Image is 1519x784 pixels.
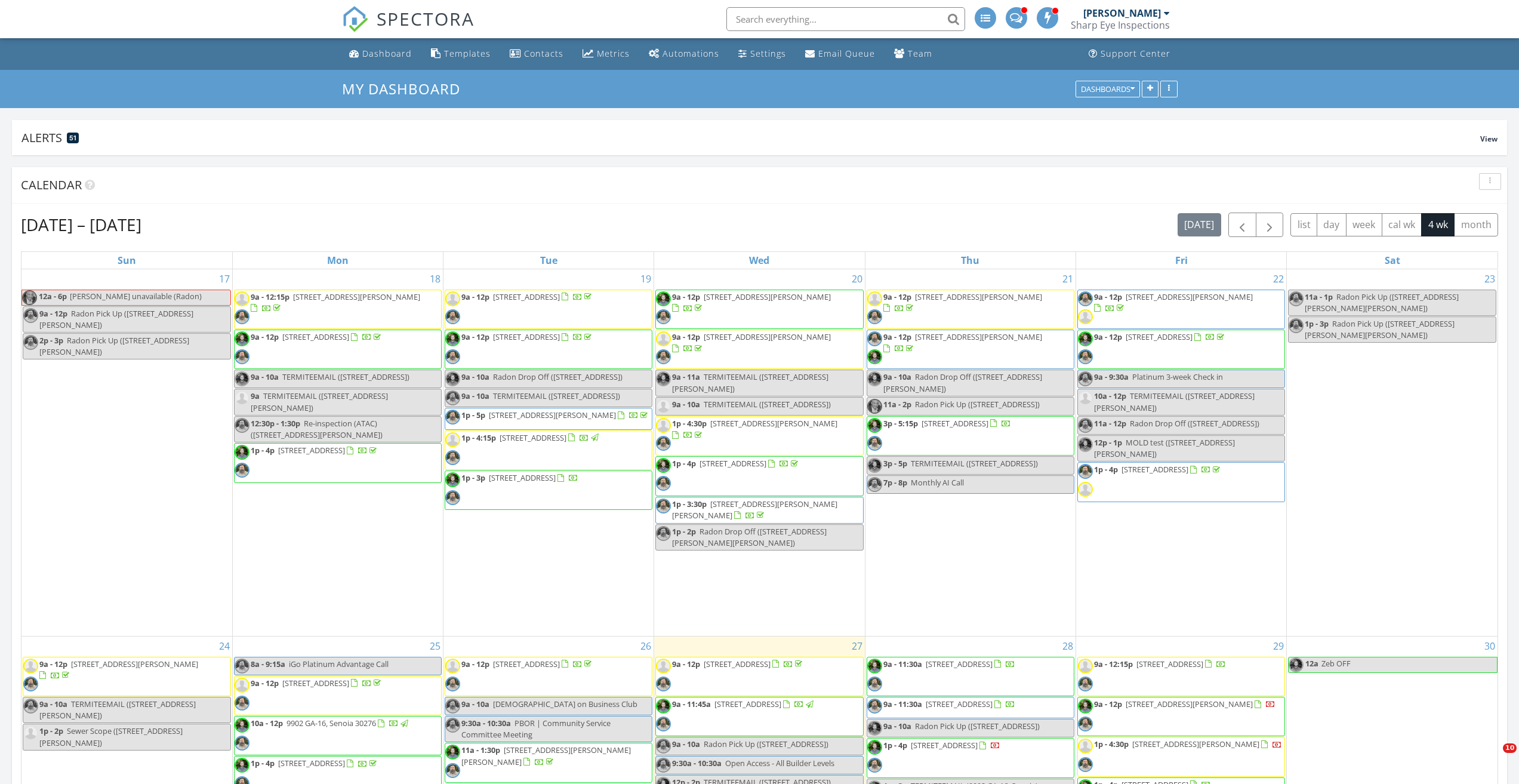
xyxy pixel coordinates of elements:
span: TERMITEEMAIL ([STREET_ADDRESS]) [704,399,831,410]
span: 11a - 2p [883,399,911,410]
a: Go to August 28, 2025 [1060,637,1076,656]
img: default-user-f0147aede5fd5fa78ca7ade42f37bd4542148d508eef1c3d3ea960f66861d68b.jpg [235,678,249,693]
a: Go to August 24, 2025 [217,637,232,656]
img: justin_headshot.jpg [445,677,460,691]
a: 9a - 12:15p [STREET_ADDRESS] [1094,659,1226,669]
span: [STREET_ADDRESS][PERSON_NAME] [915,331,1042,342]
span: 1p - 3p [461,472,485,483]
span: [PERSON_NAME] unavailable (Radon) [70,291,202,302]
a: 1p - 4:15p [STREET_ADDRESS] [445,431,652,470]
span: 9a - 12p [883,291,911,302]
a: 3p - 5:15p [STREET_ADDRESS] [883,418,1011,429]
a: Go to August 30, 2025 [1482,637,1498,656]
span: 9a - 12p [1094,291,1122,302]
a: Go to August 17, 2025 [217,269,232,288]
span: [STREET_ADDRESS] [493,291,560,302]
a: 1p - 4p [STREET_ADDRESS] [251,445,379,456]
a: 1p - 4p [STREET_ADDRESS] [234,443,442,482]
a: Tuesday [538,252,560,269]
span: Radon Pick Up ([STREET_ADDRESS]) [915,399,1040,410]
span: [STREET_ADDRESS] [700,458,766,469]
img: justin_headshot.jpg [23,308,38,323]
img: zeb_headshot.jpg [235,445,249,460]
span: [STREET_ADDRESS][PERSON_NAME] [704,291,831,302]
img: justin_headshot.jpg [235,309,249,324]
a: 9a - 12p [STREET_ADDRESS][PERSON_NAME] [655,330,863,369]
span: [STREET_ADDRESS] [926,659,993,669]
span: [STREET_ADDRESS] [282,678,349,688]
img: zeb_headshot.jpg [867,371,882,386]
a: 9a - 12p [STREET_ADDRESS] [672,659,805,669]
div: Sharp Eye Inspections [1071,19,1170,31]
img: zeb_headshot.jpg [656,458,671,473]
a: Team [889,43,937,65]
img: zeb_headshot.jpg [1078,699,1093,714]
span: TERMITEEMAIL ([STREET_ADDRESS]) [493,391,620,401]
span: 1p - 2p [672,526,696,537]
span: [STREET_ADDRESS] [278,445,345,456]
span: [STREET_ADDRESS][PERSON_NAME] [915,291,1042,302]
span: [STREET_ADDRESS] [714,699,781,709]
img: default-user-f0147aede5fd5fa78ca7ade42f37bd4542148d508eef1c3d3ea960f66861d68b.jpg [235,291,249,306]
img: zeb_headshot.jpg [656,371,671,386]
a: Contacts [505,43,568,65]
a: 1p - 3p [STREET_ADDRESS] [445,471,652,510]
a: 9a - 12:15p [STREET_ADDRESS][PERSON_NAME] [234,290,442,329]
div: Support Center [1101,48,1170,59]
a: 1p - 4:30p [STREET_ADDRESS][PERSON_NAME] [672,418,837,440]
a: Dashboard [344,43,417,65]
a: 9a - 11:45a [STREET_ADDRESS] [672,699,815,709]
img: default-user-f0147aede5fd5fa78ca7ade42f37bd4542148d508eef1c3d3ea960f66861d68b.jpg [656,399,671,414]
span: 9a - 11:30a [883,699,922,709]
img: screenshot_20231128_233247_facebook.jpeg [867,399,882,414]
a: 9a - 12p [STREET_ADDRESS] [234,676,442,715]
img: justin_headshot.jpg [235,349,249,364]
span: 8a - 9:15a [251,659,285,669]
a: 9a - 12p [STREET_ADDRESS][PERSON_NAME] [867,330,1074,369]
span: [STREET_ADDRESS] [1136,659,1203,669]
img: justin_headshot.jpg [23,677,38,691]
span: 12p - 1p [1094,437,1122,448]
img: justin_headshot.jpg [1078,464,1093,479]
a: 9a - 11:45a [STREET_ADDRESS] [655,697,863,736]
img: zeb_headshot.jpg [235,371,249,386]
a: 9a - 12p [STREET_ADDRESS] [234,330,442,369]
img: zeb_headshot.jpg [1289,657,1304,672]
a: 9a - 12p [STREET_ADDRESS][PERSON_NAME] [672,331,831,353]
button: cal wk [1382,213,1422,236]
span: [STREET_ADDRESS][PERSON_NAME] [710,418,837,429]
a: 9a - 12p [STREET_ADDRESS] [1077,330,1285,369]
img: zeb_headshot.jpg [1078,331,1093,346]
img: justin_headshot.jpg [235,659,249,674]
img: justin_headshot.jpg [23,699,38,714]
button: Dashboards [1076,81,1140,97]
img: default-user-f0147aede5fd5fa78ca7ade42f37bd4542148d508eef1c3d3ea960f66861d68b.jpg [445,432,460,447]
img: default-user-f0147aede5fd5fa78ca7ade42f37bd4542148d508eef1c3d3ea960f66861d68b.jpg [656,659,671,674]
a: 1p - 4:15p [STREET_ADDRESS] [461,432,600,443]
span: View [1480,134,1498,144]
span: [STREET_ADDRESS][PERSON_NAME] [489,410,616,420]
img: justin_headshot.jpg [1078,677,1093,691]
img: justin_headshot.jpg [867,309,882,324]
a: 9a - 12p [STREET_ADDRESS][PERSON_NAME] [1094,291,1253,313]
a: 9a - 12p [STREET_ADDRESS] [461,659,594,669]
a: Go to August 18, 2025 [427,269,443,288]
div: Dashboard [362,48,412,59]
span: MOLD test ([STREET_ADDRESS][PERSON_NAME]) [1094,437,1235,459]
span: [STREET_ADDRESS] [493,331,560,342]
a: 9a - 12p [STREET_ADDRESS][PERSON_NAME] [39,659,198,681]
input: Search everything... [726,7,965,31]
a: Monday [325,252,351,269]
a: 1p - 4p [STREET_ADDRESS] [1077,462,1285,502]
span: Platinum 3-week Check in [1132,371,1223,382]
img: justin_headshot.jpg [867,677,882,691]
a: 1p - 4p [STREET_ADDRESS] [672,458,800,469]
img: justin_headshot.jpg [867,331,882,346]
img: zeb_headshot.jpg [867,458,882,473]
td: Go to August 17, 2025 [21,269,232,637]
span: 9a - 12:15p [1094,659,1133,669]
span: 9a - 11a [672,371,700,382]
div: Dashboards [1081,85,1135,93]
button: Previous [1228,213,1256,237]
span: [STREET_ADDRESS][PERSON_NAME] [71,659,198,669]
